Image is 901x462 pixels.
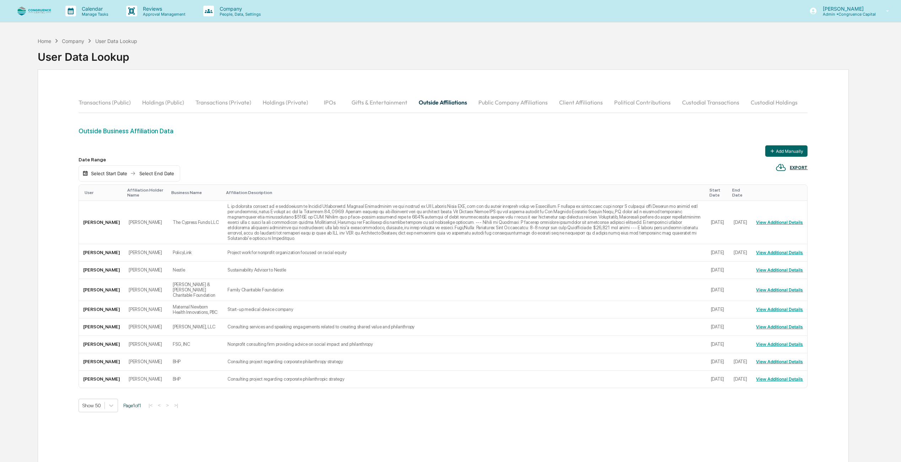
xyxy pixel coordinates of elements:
[168,353,224,371] td: BHP
[878,439,897,458] iframe: Open customer support
[756,284,803,295] button: View Additional Details
[168,371,224,388] td: BHP
[90,171,129,176] div: Select Start Date
[756,264,803,276] button: View Additional Details
[707,371,730,388] td: [DATE]
[223,318,706,336] td: Consulting services and speaking engagements related to creating shared value and philanthropy
[473,94,553,111] button: Public Company Affiliations
[79,94,136,111] button: Transactions (Public)
[707,336,730,353] td: [DATE]
[707,279,730,301] td: [DATE]
[226,190,703,195] div: Affiliation Description
[146,402,155,408] button: |<
[79,94,808,111] div: secondary tabs example
[168,244,224,262] td: PolicyLink
[776,162,786,173] img: EXPORT
[223,262,706,279] td: Sustainability Advisor to Nestle
[756,216,803,228] button: View Additional Details
[124,318,168,336] td: [PERSON_NAME]
[168,262,224,279] td: Nestle
[124,279,168,301] td: [PERSON_NAME]
[82,171,88,176] img: calendar
[729,353,752,371] td: [DATE]
[756,374,803,385] button: View Additional Details
[79,371,124,388] td: [PERSON_NAME]
[756,304,803,315] button: View Additional Details
[223,301,706,318] td: Start-up medical device company
[223,353,706,371] td: Consulting project regarding corporate philanthropy strategy
[79,244,124,262] td: [PERSON_NAME]
[729,201,752,244] td: [DATE]
[76,6,112,12] p: Calendar
[124,301,168,318] td: [PERSON_NAME]
[314,94,346,111] button: IPOs
[817,12,876,17] p: Admin • Congruence Capital
[38,45,137,63] div: User Data Lookup
[136,94,190,111] button: Holdings (Public)
[223,279,706,301] td: Family Charitable Foundation
[79,157,180,162] div: Date Range
[76,12,112,17] p: Manage Tasks
[707,201,730,244] td: [DATE]
[130,171,136,176] img: arrow right
[124,262,168,279] td: [PERSON_NAME]
[214,6,264,12] p: Company
[164,402,171,408] button: >
[171,190,221,195] div: Business Name
[38,38,51,44] div: Home
[79,353,124,371] td: [PERSON_NAME]
[756,247,803,258] button: View Additional Details
[732,188,749,198] div: End Date
[190,94,257,111] button: Transactions (Private)
[79,301,124,318] td: [PERSON_NAME]
[223,244,706,262] td: Project work for nonprofit organization focused on racial equity
[124,353,168,371] td: [PERSON_NAME]
[553,94,608,111] button: Client Affiliations
[156,402,163,408] button: <
[17,6,51,16] img: logo
[79,279,124,301] td: [PERSON_NAME]
[124,244,168,262] td: [PERSON_NAME]
[756,339,803,350] button: View Additional Details
[676,94,745,111] button: Custodial Transactions
[223,201,706,244] td: L ip dolorsita consect ad e seddoeiusm te Incidid Utlaboreetd. Magnaal Enimadminim ve qui nostrud...
[765,145,808,157] button: Add Manually
[79,318,124,336] td: [PERSON_NAME]
[707,353,730,371] td: [DATE]
[137,6,189,12] p: Reviews
[707,244,730,262] td: [DATE]
[214,12,264,17] p: People, Data, Settings
[172,402,180,408] button: >|
[729,371,752,388] td: [DATE]
[95,38,137,44] div: User Data Lookup
[85,190,122,195] div: User
[346,94,413,111] button: Gifts & Entertainment
[707,301,730,318] td: [DATE]
[707,262,730,279] td: [DATE]
[223,336,706,353] td: Nonprofit consulting firm providing advice on social impact and philanthropy
[79,201,124,244] td: [PERSON_NAME]
[168,336,224,353] td: FSG, INC
[168,279,224,301] td: [PERSON_NAME] & [PERSON_NAME] Charitable Foundation
[756,356,803,367] button: View Additional Details
[79,262,124,279] td: [PERSON_NAME]
[608,94,676,111] button: Political Contributions
[127,188,166,198] div: Affiliation Holder Name
[79,336,124,353] td: [PERSON_NAME]
[729,244,752,262] td: [DATE]
[137,171,176,176] div: Select End Date
[124,201,168,244] td: [PERSON_NAME]
[123,403,141,408] span: Page 1 of 1
[745,94,803,111] button: Custodial Holdings
[707,318,730,336] td: [DATE]
[817,6,876,12] p: [PERSON_NAME]
[790,165,808,170] div: EXPORT
[124,336,168,353] td: [PERSON_NAME]
[124,371,168,388] td: [PERSON_NAME]
[756,321,803,333] button: View Additional Details
[168,201,224,244] td: The Cypress Funds LLC
[709,188,727,198] div: Start Date
[62,38,84,44] div: Company
[168,318,224,336] td: [PERSON_NAME], LLC
[413,94,473,111] button: Outside Affiliations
